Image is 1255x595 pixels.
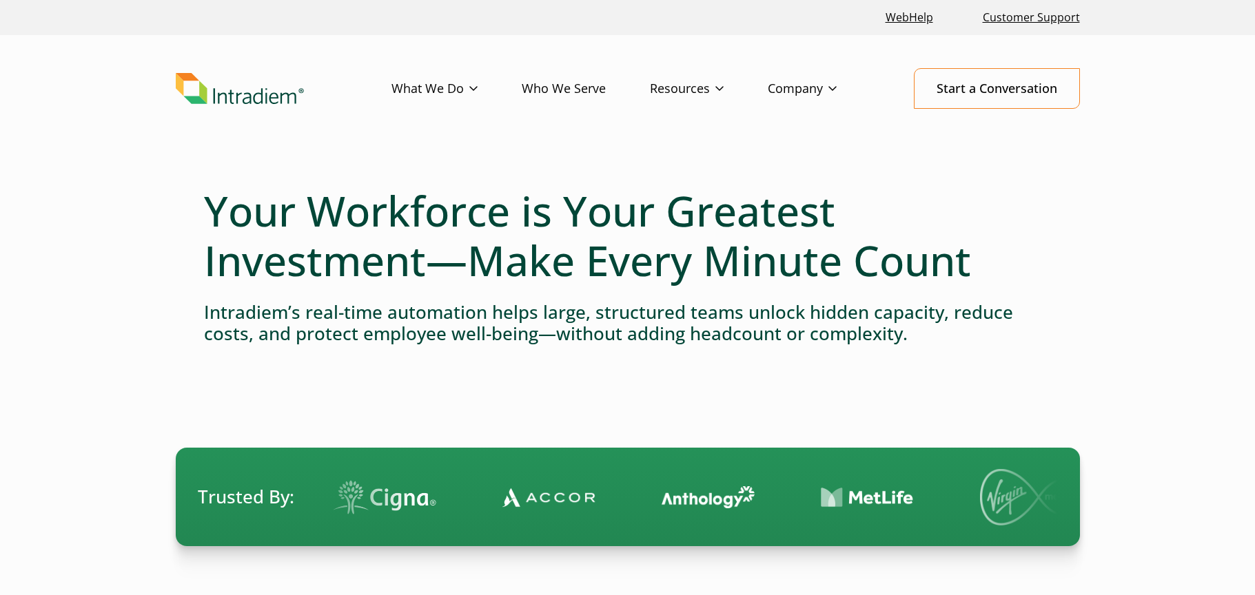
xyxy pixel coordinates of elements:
[494,487,587,508] img: Contact Center Automation Accor Logo
[204,186,1052,285] h1: Your Workforce is Your Greatest Investment—Make Every Minute Count
[914,68,1080,109] a: Start a Conversation
[198,484,294,510] span: Trusted By:
[650,69,768,109] a: Resources
[204,302,1052,344] h4: Intradiem’s real-time automation helps large, structured teams unlock hidden capacity, reduce cos...
[522,69,650,109] a: Who We Serve
[768,69,881,109] a: Company
[176,73,391,105] a: Link to homepage of Intradiem
[977,3,1085,32] a: Customer Support
[972,469,1068,525] img: Virgin Media logo.
[176,73,304,105] img: Intradiem
[813,487,906,508] img: Contact Center Automation MetLife Logo
[391,69,522,109] a: What We Do
[880,3,939,32] a: Link opens in a new window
